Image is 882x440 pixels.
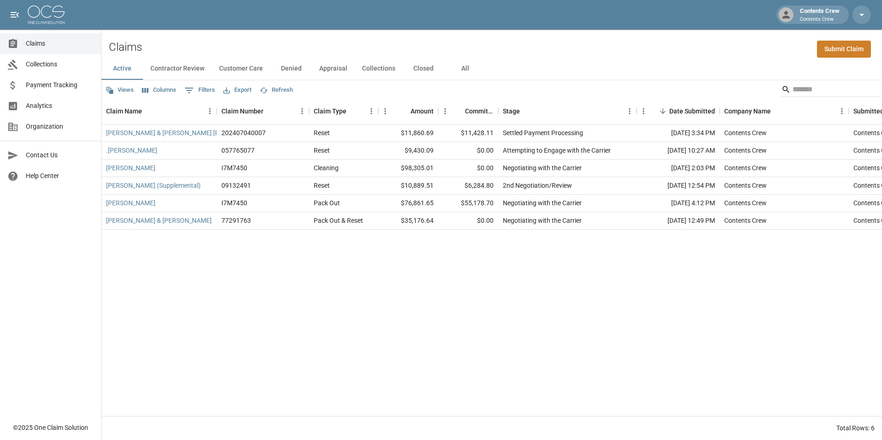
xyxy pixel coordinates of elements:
button: Sort [142,105,155,118]
div: Negotiating with the Carrier [503,198,582,208]
span: Collections [26,59,94,69]
a: [PERSON_NAME] (Supplemental) [106,181,201,190]
button: Menu [438,104,452,118]
button: Menu [378,104,392,118]
button: Sort [398,105,411,118]
div: Claim Name [106,98,142,124]
div: 057765077 [221,146,255,155]
button: Sort [771,105,784,118]
div: [DATE] 3:34 PM [637,125,720,142]
div: Stage [503,98,520,124]
button: Menu [203,104,217,118]
div: [DATE] 4:12 PM [637,195,720,212]
div: © 2025 One Claim Solution [13,423,88,432]
div: [DATE] 12:54 PM [637,177,720,195]
div: Company Name [720,98,849,124]
button: Denied [270,58,312,80]
div: I7M7450 [221,198,247,208]
div: $0.00 [438,160,498,177]
a: [PERSON_NAME] [106,163,155,172]
div: Claim Number [221,98,263,124]
div: $0.00 [438,142,498,160]
button: Show filters [182,83,217,98]
div: Reset [314,128,330,137]
div: $35,176.64 [378,212,438,230]
span: Organization [26,122,94,131]
div: Contents Crew [724,128,767,137]
div: Contents Crew [724,216,767,225]
div: I7M7450 [221,163,247,172]
button: Views [103,83,136,97]
div: Search [781,82,880,99]
div: Committed Amount [465,98,494,124]
button: All [444,58,486,80]
a: .[PERSON_NAME] [106,146,157,155]
button: Menu [364,104,378,118]
div: Pack Out [314,198,340,208]
button: Select columns [140,83,179,97]
div: Committed Amount [438,98,498,124]
div: 2nd Negotiation/Review [503,181,572,190]
div: Settled Payment Processing [503,128,583,137]
div: dynamic tabs [101,58,882,80]
button: Collections [355,58,403,80]
span: Help Center [26,171,94,181]
div: $6,284.80 [438,177,498,195]
div: $0.00 [438,212,498,230]
button: Appraisal [312,58,355,80]
a: [PERSON_NAME] & [PERSON_NAME] [106,216,212,225]
span: Analytics [26,101,94,111]
button: Contractor Review [143,58,212,80]
div: 77291763 [221,216,251,225]
div: Contents Crew [724,181,767,190]
button: open drawer [6,6,24,24]
a: Submit Claim [817,41,871,58]
div: Attempting to Engage with the Carrier [503,146,611,155]
div: Negotiating with the Carrier [503,216,582,225]
div: Cleaning [314,163,339,172]
button: Menu [623,104,637,118]
a: [PERSON_NAME] [106,198,155,208]
span: Payment Tracking [26,80,94,90]
button: Sort [656,105,669,118]
div: Claim Name [101,98,217,124]
h2: Claims [109,41,142,54]
div: Contents Crew [724,146,767,155]
div: Total Rows: 6 [836,423,875,433]
img: ocs-logo-white-transparent.png [28,6,65,24]
div: Claim Number [217,98,309,124]
div: $11,860.69 [378,125,438,142]
div: Reset [314,181,330,190]
div: [DATE] 12:49 PM [637,212,720,230]
div: Contents Crew [724,198,767,208]
div: Amount [378,98,438,124]
div: $55,178.70 [438,195,498,212]
div: Claim Type [309,98,378,124]
div: $98,305.01 [378,160,438,177]
div: Amount [411,98,434,124]
button: Refresh [257,83,295,97]
button: Closed [403,58,444,80]
div: Date Submitted [637,98,720,124]
span: Claims [26,39,94,48]
div: Stage [498,98,637,124]
button: Sort [346,105,359,118]
div: Reset [314,146,330,155]
div: Date Submitted [669,98,715,124]
div: [DATE] 2:03 PM [637,160,720,177]
div: $76,861.65 [378,195,438,212]
span: Contact Us [26,150,94,160]
div: [DATE] 10:27 AM [637,142,720,160]
div: $9,430.09 [378,142,438,160]
div: 09132491 [221,181,251,190]
div: Pack Out & Reset [314,216,363,225]
div: $10,889.51 [378,177,438,195]
button: Menu [637,104,650,118]
button: Sort [452,105,465,118]
button: Menu [835,104,849,118]
div: $11,428.11 [438,125,498,142]
div: Claim Type [314,98,346,124]
button: Sort [520,105,533,118]
button: Active [101,58,143,80]
div: Contents Crew [724,163,767,172]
